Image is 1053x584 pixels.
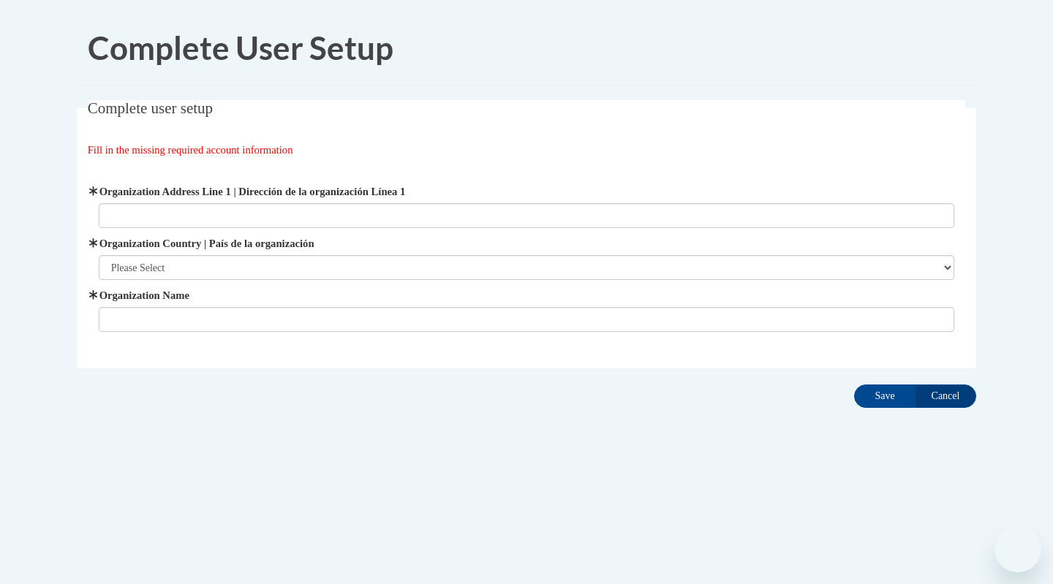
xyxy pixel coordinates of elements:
[88,144,293,156] span: Fill in the missing required account information
[88,99,213,117] span: Complete user setup
[854,384,916,408] input: Save
[994,526,1041,572] iframe: Button to launch messaging window
[99,307,955,332] input: Metadata input
[88,29,393,67] span: Complete User Setup
[99,183,955,200] label: Organization Address Line 1 | Dirección de la organización Línea 1
[99,287,955,303] label: Organization Name
[99,235,955,251] label: Organization Country | País de la organización
[915,384,976,408] input: Cancel
[99,203,955,228] input: Metadata input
